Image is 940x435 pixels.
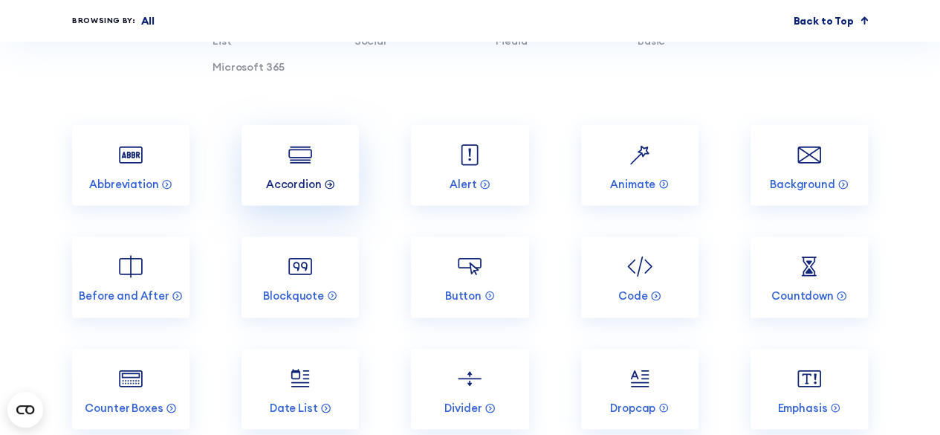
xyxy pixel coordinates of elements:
a: Countdown [751,236,868,318]
a: Date List [242,349,359,430]
img: Counter Boxes [115,363,146,394]
p: Abbreviation [89,177,158,191]
img: Before and After [115,251,146,282]
p: Animate [610,177,655,191]
p: Accordion [266,177,322,191]
div: Browsing by: [72,15,136,27]
iframe: Chat Widget [672,262,940,435]
a: Accordion [242,125,359,206]
img: Divider [454,363,485,394]
button: Open CMP widget [7,392,43,428]
p: Divider [444,401,482,415]
a: Animate [581,125,698,206]
img: Blockquote [285,251,316,282]
img: Background [794,139,825,170]
p: Counter Boxes [85,401,163,415]
a: Abbreviation [72,125,189,206]
img: Button [454,251,485,282]
p: Blockquote [263,289,324,303]
img: Countdown [794,251,825,282]
p: Date List [270,401,318,415]
a: Button [411,236,528,318]
a: Code [581,236,698,318]
img: Code [624,251,655,282]
p: All [141,13,155,29]
img: Abbreviation [115,139,146,170]
p: Code [618,289,647,303]
img: Animate [624,139,655,170]
img: Dropcap [624,363,655,394]
a: Divider [411,349,528,430]
img: Alert [454,139,485,170]
p: Button [445,289,482,303]
a: Back to Top [793,13,868,29]
p: Alert [450,177,476,191]
a: Dropcap [581,349,698,430]
p: Back to Top [793,13,853,29]
img: Accordion [285,139,316,170]
a: Counter Boxes [72,349,189,430]
p: Before and After [79,289,169,303]
img: Date List [285,363,316,394]
p: Background [770,177,835,191]
a: Background [751,125,868,206]
a: Before and After [72,236,189,318]
a: Microsoft 365 [213,60,285,74]
p: Dropcap [610,401,655,415]
a: Alert [411,125,528,206]
a: Blockquote [242,236,359,318]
